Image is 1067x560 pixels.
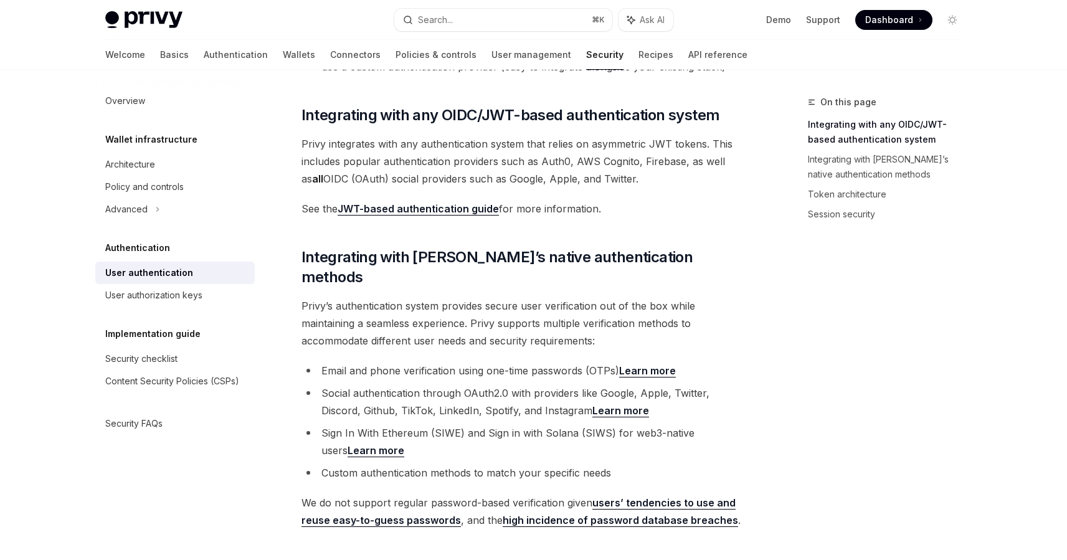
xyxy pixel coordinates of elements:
[105,351,178,366] div: Security checklist
[301,297,751,349] span: Privy’s authentication system provides secure user verification out of the box while maintaining ...
[348,444,404,457] a: Learn more
[396,40,477,70] a: Policies & controls
[301,200,751,217] span: See the for more information.
[105,132,197,147] h5: Wallet infrastructure
[95,370,255,392] a: Content Security Policies (CSPs)
[160,40,189,70] a: Basics
[766,14,791,26] a: Demo
[638,40,673,70] a: Recipes
[330,40,381,70] a: Connectors
[105,202,148,217] div: Advanced
[95,153,255,176] a: Architecture
[808,115,972,149] a: Integrating with any OIDC/JWT-based authentication system
[820,95,876,110] span: On this page
[808,204,972,224] a: Session security
[301,424,751,459] li: Sign In With Ethereum (SIWE) and Sign in with Solana (SIWS) for web3-native users
[105,326,201,341] h5: Implementation guide
[592,404,649,417] a: Learn more
[619,9,673,31] button: Ask AI
[586,40,624,70] a: Security
[301,105,720,125] span: Integrating with any OIDC/JWT-based authentication system
[491,40,571,70] a: User management
[105,374,239,389] div: Content Security Policies (CSPs)
[105,240,170,255] h5: Authentication
[283,40,315,70] a: Wallets
[301,464,751,482] li: Custom authentication methods to match your specific needs
[865,14,913,26] span: Dashboard
[95,262,255,284] a: User authentication
[105,11,183,29] img: light logo
[204,40,268,70] a: Authentication
[95,412,255,435] a: Security FAQs
[418,12,453,27] div: Search...
[592,15,605,25] span: ⌘ K
[640,14,665,26] span: Ask AI
[688,40,747,70] a: API reference
[312,173,323,185] strong: all
[394,9,612,31] button: Search...⌘K
[95,176,255,198] a: Policy and controls
[95,348,255,370] a: Security checklist
[942,10,962,30] button: Toggle dark mode
[105,40,145,70] a: Welcome
[301,135,751,187] span: Privy integrates with any authentication system that relies on asymmetric JWT tokens. This includ...
[105,157,155,172] div: Architecture
[95,284,255,306] a: User authorization keys
[808,184,972,204] a: Token architecture
[808,149,972,184] a: Integrating with [PERSON_NAME]’s native authentication methods
[338,202,499,216] a: JWT-based authentication guide
[95,90,255,112] a: Overview
[301,384,751,419] li: Social authentication through OAuth2.0 with providers like Google, Apple, Twitter, Discord, Githu...
[855,10,932,30] a: Dashboard
[105,416,163,431] div: Security FAQs
[619,364,676,377] a: Learn more
[806,14,840,26] a: Support
[105,179,184,194] div: Policy and controls
[105,93,145,108] div: Overview
[105,288,202,303] div: User authorization keys
[301,247,751,287] span: Integrating with [PERSON_NAME]’s native authentication methods
[503,514,738,527] a: high incidence of password database breaches
[301,362,751,379] li: Email and phone verification using one-time passwords (OTPs)
[301,494,751,529] span: We do not support regular password-based verification given , and the .
[105,265,193,280] div: User authentication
